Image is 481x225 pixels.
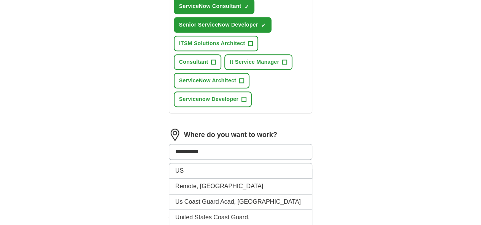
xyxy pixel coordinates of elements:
span: ServiceNow Architect [179,77,236,85]
button: ITSM Solutions Architect [174,36,259,51]
button: ServiceNow Architect [174,73,249,88]
label: Where do you want to work? [184,130,277,140]
span: Consultant [179,58,208,66]
button: Servicenow Developer [174,91,252,107]
button: Consultant [174,54,222,70]
span: ✓ [244,4,249,10]
span: ITSM Solutions Architect [179,39,245,47]
li: Remote, [GEOGRAPHIC_DATA] [169,179,312,194]
span: ✓ [261,22,266,28]
li: Us Coast Guard Acad, [GEOGRAPHIC_DATA] [169,194,312,210]
span: Servicenow Developer [179,95,238,103]
img: location.png [169,129,181,141]
button: Senior ServiceNow Developer✓ [174,17,271,33]
span: ServiceNow Consultant [179,2,241,10]
span: It Service Manager [230,58,279,66]
button: It Service Manager [224,54,292,70]
span: Senior ServiceNow Developer [179,21,258,29]
li: US [169,163,312,179]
